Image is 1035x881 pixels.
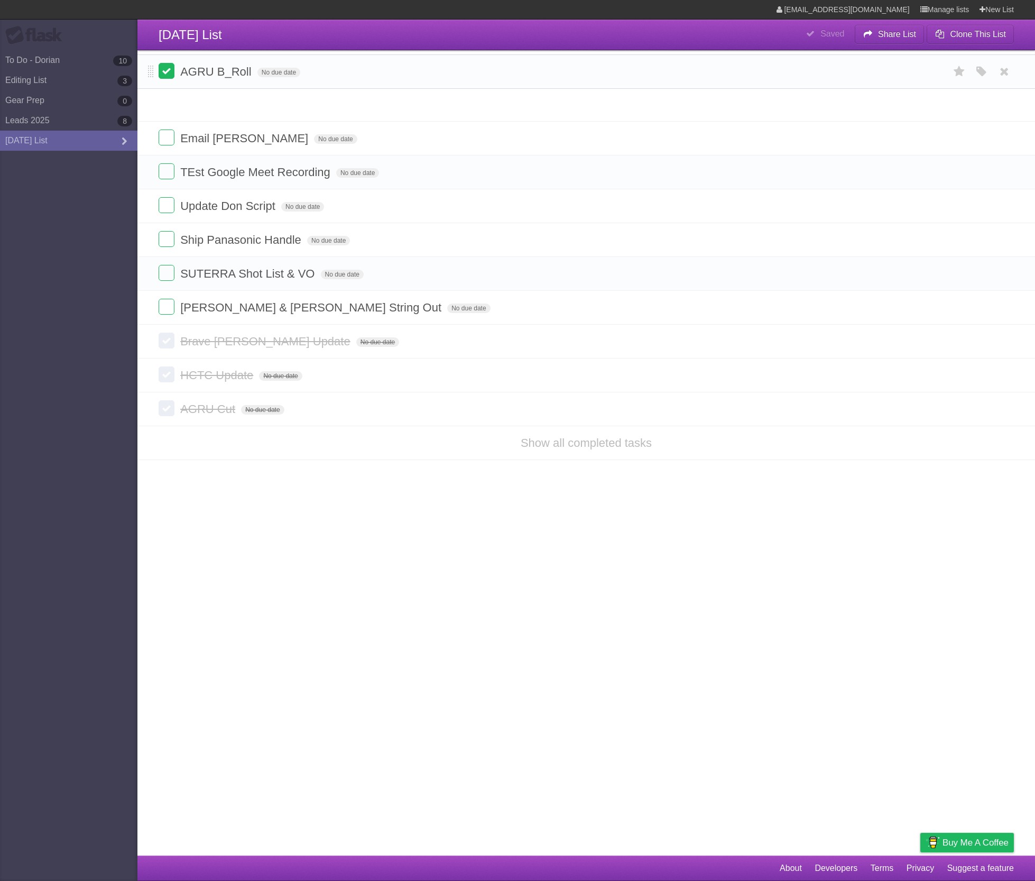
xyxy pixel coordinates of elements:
span: AGRU B_Roll [180,65,254,78]
label: Done [159,163,174,179]
label: Done [159,400,174,416]
label: Done [159,333,174,348]
label: Done [159,197,174,213]
label: Done [159,130,174,145]
span: Ship Panasonic Handle [180,233,304,246]
span: No due date [257,68,300,77]
label: Done [159,265,174,281]
span: No due date [241,405,284,415]
span: No due date [259,371,302,381]
img: Buy me a coffee [926,833,940,851]
b: 8 [117,116,132,126]
span: [DATE] List [159,27,222,42]
label: Star task [949,265,969,282]
span: No due date [356,337,399,347]
a: About [780,858,802,878]
label: Star task [949,299,969,316]
span: No due date [307,236,350,245]
span: No due date [447,304,490,313]
span: Brave [PERSON_NAME] Update [180,335,353,348]
span: No due date [281,202,324,212]
label: Done [159,63,174,79]
a: Developers [815,858,857,878]
a: Terms [871,858,894,878]
span: [PERSON_NAME] & [PERSON_NAME] String Out [180,301,444,314]
a: Show all completed tasks [521,436,652,449]
a: Buy me a coffee [920,833,1014,852]
span: HCTC Update [180,369,256,382]
b: 0 [117,96,132,106]
b: Share List [878,30,916,39]
span: Buy me a coffee [942,833,1009,852]
span: No due date [321,270,364,279]
label: Done [159,231,174,247]
div: Flask [5,26,69,45]
label: Star task [949,197,969,215]
span: No due date [336,168,379,178]
label: Star task [949,130,969,147]
a: Privacy [907,858,934,878]
label: Done [159,366,174,382]
span: SUTERRA Shot List & VO [180,267,317,280]
label: Star task [949,63,969,80]
label: Done [159,299,174,315]
span: No due date [314,134,357,144]
a: Suggest a feature [947,858,1014,878]
b: 3 [117,76,132,86]
b: 10 [113,56,132,66]
span: Update Don Script [180,199,278,213]
b: Clone This List [950,30,1006,39]
span: TEst Google Meet Recording [180,166,333,179]
button: Share List [855,25,925,44]
label: Star task [949,163,969,181]
button: Clone This List [927,25,1014,44]
b: Saved [820,29,844,38]
label: Star task [949,231,969,249]
span: Email [PERSON_NAME] [180,132,311,145]
span: AGRU Cut [180,402,238,416]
